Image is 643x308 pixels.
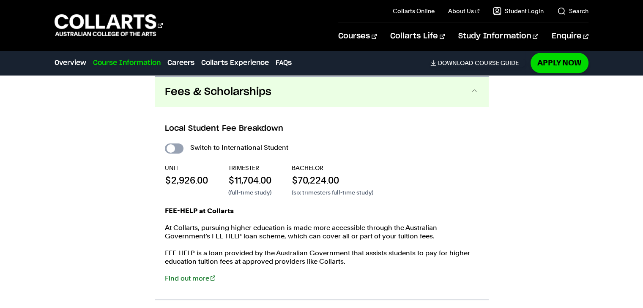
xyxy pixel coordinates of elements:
div: Go to homepage [55,13,163,37]
a: Collarts Life [390,22,445,50]
a: FAQs [276,58,292,68]
p: UNIT [165,164,208,172]
a: Find out more [165,274,215,282]
p: BACHELOR [292,164,373,172]
span: Download [438,59,473,67]
div: Fees & Scholarships [155,107,489,300]
a: Study Information [458,22,538,50]
span: Fees & Scholarships [165,85,271,99]
a: About Us [448,7,479,15]
a: Apply Now [531,53,588,73]
strong: FEE-HELP at Collarts [165,207,234,215]
h3: Local Student Fee Breakdown [165,123,479,134]
p: $11,704.00 [228,174,271,186]
p: FEE-HELP is a loan provided by the Australian Government that assists students to pay for higher ... [165,249,479,266]
p: (full-time study) [228,188,271,197]
p: (six trimesters full-time study) [292,188,373,197]
a: Course Information [93,58,161,68]
p: $2,926.00 [165,174,208,186]
a: Courses [338,22,377,50]
a: Search [557,7,588,15]
a: DownloadCourse Guide [430,59,525,67]
p: TRIMESTER [228,164,271,172]
a: Enquire [552,22,588,50]
p: $70,224.00 [292,174,373,186]
button: Fees & Scholarships [155,77,489,107]
a: Careers [167,58,194,68]
p: At Collarts, pursuing higher education is made more accessible through the Australian Government’... [165,224,479,240]
a: Student Login [493,7,544,15]
label: Switch to International Student [190,142,288,154]
a: Collarts Online [393,7,435,15]
a: Overview [55,58,86,68]
a: Collarts Experience [201,58,269,68]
